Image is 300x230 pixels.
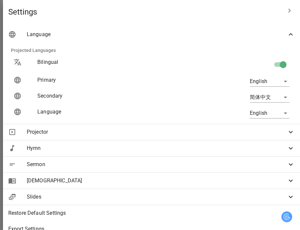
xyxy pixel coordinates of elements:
span: Settings [8,7,281,17]
div: Sermon [3,157,300,172]
span: Restore Default Settings [8,209,295,217]
span: Hymn [27,144,287,152]
li: Projected Languages [6,42,297,58]
p: Secondary [37,92,170,100]
div: Language [3,26,300,42]
span: Language [27,30,287,38]
div: 简体中文 [250,92,289,103]
span: [DEMOGRAPHIC_DATA] [27,177,287,185]
div: English [250,108,289,118]
div: Slides [3,189,300,205]
div: Hymn [3,140,300,156]
p: Bilingual [37,58,170,66]
div: English [250,76,289,87]
p: Language [37,108,170,116]
div: [DEMOGRAPHIC_DATA] [3,173,300,189]
p: Primary [37,76,170,84]
span: Sermon [27,161,287,168]
div: Restore Default Settings [3,205,300,221]
span: Slides [27,193,287,201]
div: Projector [3,124,300,140]
span: Projector [27,128,287,136]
